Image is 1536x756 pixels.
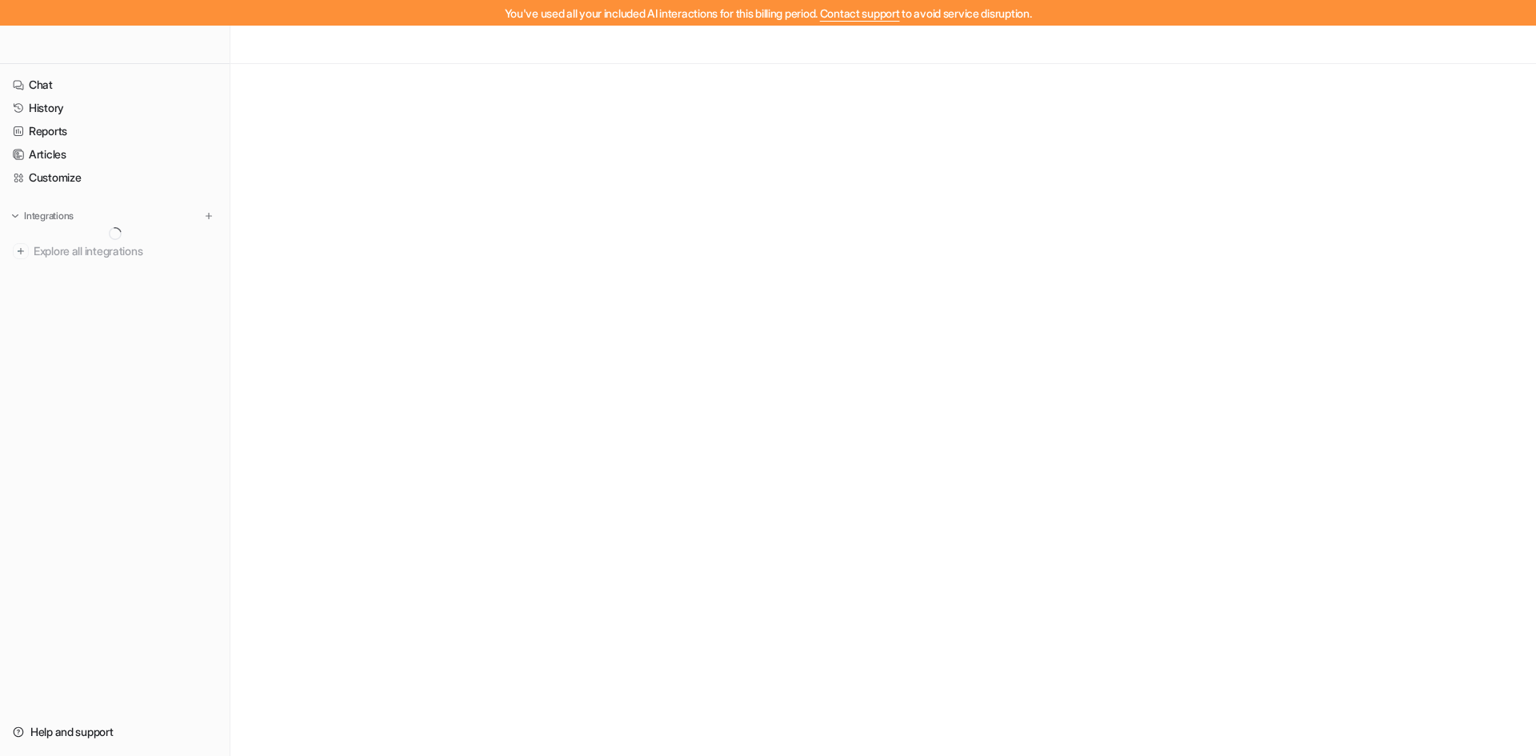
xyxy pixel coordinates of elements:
[6,166,223,189] a: Customize
[34,238,217,264] span: Explore all integrations
[6,120,223,142] a: Reports
[6,721,223,743] a: Help and support
[13,243,29,259] img: explore all integrations
[820,6,900,20] span: Contact support
[6,240,223,262] a: Explore all integrations
[6,97,223,119] a: History
[10,210,21,222] img: expand menu
[6,143,223,166] a: Articles
[6,208,78,224] button: Integrations
[6,74,223,96] a: Chat
[203,210,214,222] img: menu_add.svg
[24,210,74,222] p: Integrations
